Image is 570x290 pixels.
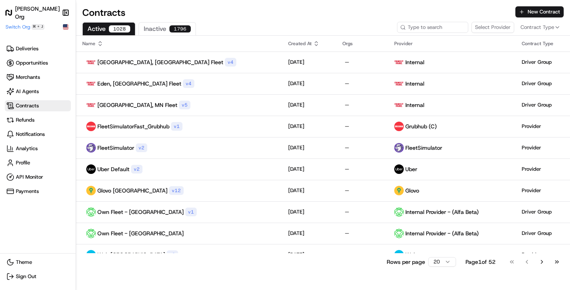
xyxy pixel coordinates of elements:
p: Internal [405,80,424,88]
p: [DATE] [288,251,304,258]
div: Created At [288,40,330,47]
p: Driver Group [522,59,552,66]
img: logo-poral_customization_screen-Ahold%20Delhaize%20(DO%20NOT%20TOUCH%20PLEASE,%20SET%20UP%20FOR%2... [394,207,404,217]
img: family%20fare.png [86,100,96,110]
input: Type to search [397,22,468,33]
img: Flag of us [63,24,68,30]
img: family%20fare.png [394,57,404,67]
p: [DATE] [288,144,304,151]
div: v 4 [183,79,194,88]
img: logo-poral_customization_screen-Ahold%20Delhaize%20(DO%20NOT%20TOUCH%20PLEASE,%20SET%20UP%20FOR%2... [86,229,96,238]
div: 1028 [109,25,130,32]
img: Wolt-app-icon-2019.png [394,250,404,259]
p: [DATE] [288,208,304,216]
span: AI Agents [16,88,39,95]
p: [DATE] [288,230,304,237]
p: [DATE] [288,80,304,87]
p: [GEOGRAPHIC_DATA], MN Fleet [97,101,177,109]
a: Payments [5,186,71,197]
p: Uber Default [97,165,129,173]
p: FleetSimulator [405,144,442,152]
img: glovo_logo.png [394,186,404,195]
img: family%20fare.png [394,100,404,110]
span: Theme [16,259,32,266]
p: [DATE] [288,166,304,173]
div: Name [82,40,275,47]
p: [DATE] [288,123,304,130]
img: logo-poral_customization_screen-Ahold%20Delhaize%20(DO%20NOT%20TOUCH%20PLEASE,%20SET%20UP%20FOR%2... [86,207,96,217]
p: Provider [522,187,541,194]
span: Merchants [16,74,40,81]
p: Uber [405,165,417,173]
span: Opportunities [16,59,48,67]
p: Grubhub (C) [405,122,437,130]
p: Own Fleet - [GEOGRAPHIC_DATA] [97,229,184,237]
img: FleetSimulator.png [86,143,96,153]
p: FleetSimulatorFast_Grubhub [97,122,169,130]
a: Profile [5,157,71,168]
p: — [345,59,382,66]
img: uber-new-logo.jpeg [86,164,96,174]
p: Driver Group [522,101,552,109]
div: v 12 [169,186,184,195]
p: Internal [405,58,424,66]
p: Driver Group [522,230,552,237]
p: Rows per page [387,258,425,266]
p: Glovo [GEOGRAPHIC_DATA] [97,187,167,195]
p: — [345,144,382,151]
span: Notifications [16,131,45,138]
div: v 9 [167,250,178,259]
span: Switch Org [6,24,30,30]
div: v 2 [136,143,147,152]
span: Contracts [16,102,39,109]
p: — [345,166,382,173]
p: Provider [522,144,541,151]
img: 5e692f75ce7d37001a5d71f1 [86,122,96,131]
button: Sign Out [5,271,71,282]
div: v 1 [185,208,197,216]
img: family%20fare.png [86,79,96,88]
img: Wolt-app-icon-2019.png [86,250,96,259]
div: v 2 [131,165,142,174]
span: Profile [16,159,30,166]
h1: [PERSON_NAME] Org [15,5,60,21]
p: Internal [405,101,424,109]
div: Orgs [342,40,382,47]
button: Theme [5,257,71,268]
span: Payments [16,188,39,195]
a: Opportunities [5,57,71,69]
a: Analytics [5,143,71,154]
p: Driver Group [522,208,552,216]
div: Contract Type [522,40,564,47]
span: Deliveries [16,45,38,52]
button: Contract Type [517,20,564,34]
p: FleetSimulator [97,144,134,152]
div: 1796 [169,25,191,32]
button: Inactive [139,22,196,35]
img: glovo_logo.png [86,186,96,195]
h1: Contracts [82,6,515,19]
button: New Contract [515,6,564,17]
button: Select Provider [471,22,514,33]
p: Provider [522,166,541,173]
div: v 4 [225,58,236,67]
p: [GEOGRAPHIC_DATA], [GEOGRAPHIC_DATA] Fleet [97,58,223,66]
div: v 5 [179,101,190,109]
p: — [345,123,382,130]
span: Refunds [16,116,34,124]
span: Analytics [16,145,38,152]
span: Contract Type [521,24,554,31]
img: uber-new-logo.jpeg [394,164,404,174]
img: family%20fare.png [86,57,96,67]
p: Provider [522,251,541,258]
button: Active [82,22,135,35]
p: Wolt [405,251,417,259]
p: [DATE] [288,59,304,66]
a: Refunds [5,114,71,126]
img: 5e692f75ce7d37001a5d71f1 [394,122,404,131]
p: — [345,80,382,87]
p: [DATE] [288,187,304,194]
a: Deliveries [5,43,71,54]
div: Provider [394,40,509,47]
p: Eden, [GEOGRAPHIC_DATA] Fleet [97,80,181,88]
